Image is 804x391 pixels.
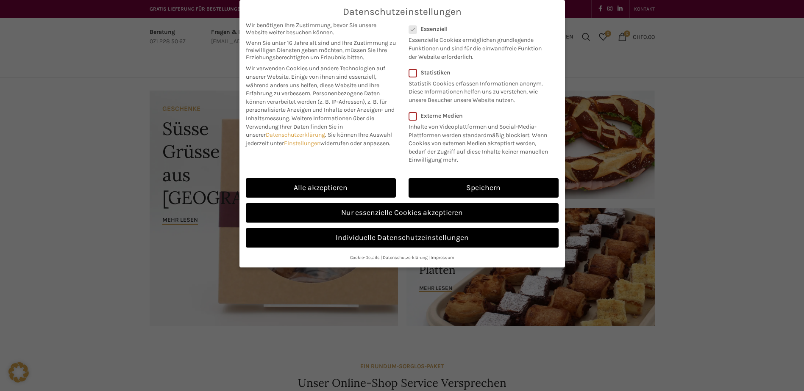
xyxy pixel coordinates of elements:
span: Weitere Informationen über die Verwendung Ihrer Daten finden Sie in unserer . [246,115,374,138]
span: Datenschutzeinstellungen [343,6,462,17]
p: Inhalte von Videoplattformen und Social-Media-Plattformen werden standardmäßig blockiert. Wenn Co... [409,119,553,164]
span: Wir benötigen Ihre Zustimmung, bevor Sie unsere Website weiter besuchen können. [246,22,396,36]
label: Statistiken [409,69,548,76]
a: Individuelle Datenschutzeinstellungen [246,228,559,248]
a: Cookie-Details [350,255,380,260]
span: Wir verwenden Cookies und andere Technologien auf unserer Website. Einige von ihnen sind essenzie... [246,65,385,97]
label: Externe Medien [409,112,553,119]
span: Sie können Ihre Auswahl jederzeit unter widerrufen oder anpassen. [246,131,392,147]
a: Nur essenzielle Cookies akzeptieren [246,203,559,223]
a: Einstellungen [284,140,320,147]
p: Statistik Cookies erfassen Informationen anonym. Diese Informationen helfen uns zu verstehen, wie... [409,76,548,105]
label: Essenziell [409,25,548,33]
a: Impressum [431,255,454,260]
a: Datenschutzerklärung [266,131,325,138]
span: Personenbezogene Daten können verarbeitet werden (z. B. IP-Adressen), z. B. für personalisierte A... [246,90,395,122]
a: Alle akzeptieren [246,178,396,198]
p: Essenzielle Cookies ermöglichen grundlegende Funktionen und sind für die einwandfreie Funktion de... [409,33,548,61]
span: Wenn Sie unter 16 Jahre alt sind und Ihre Zustimmung zu freiwilligen Diensten geben möchten, müss... [246,39,396,61]
a: Datenschutzerklärung [383,255,428,260]
a: Speichern [409,178,559,198]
